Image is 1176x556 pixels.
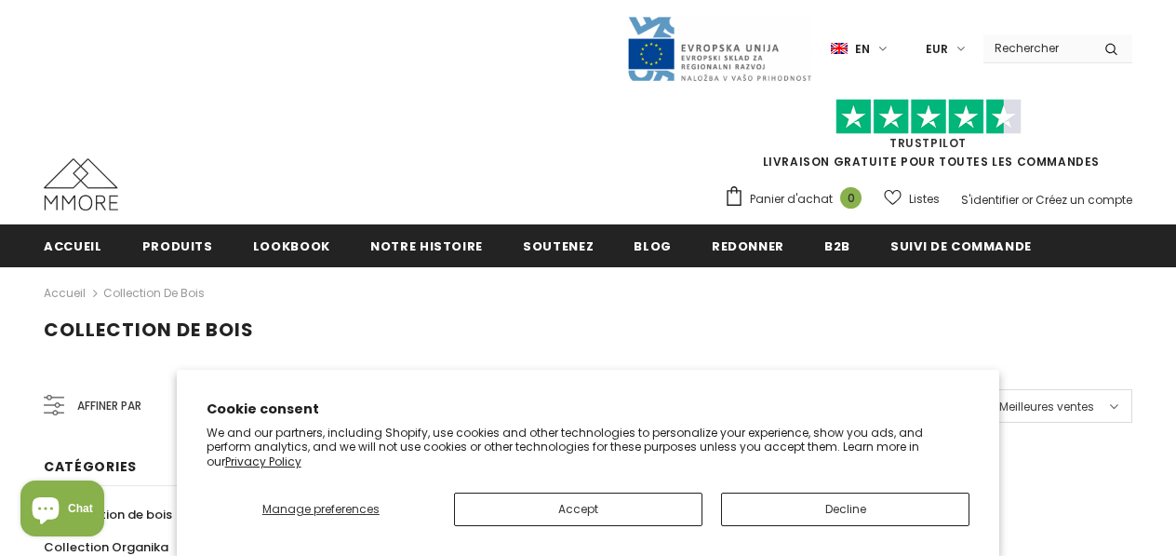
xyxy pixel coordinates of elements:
a: Accueil [44,282,86,305]
span: B2B [824,237,850,255]
a: Privacy Policy [225,454,301,469]
a: Créez un compte [1036,192,1132,208]
span: en [855,40,870,59]
a: S'identifier [961,192,1019,208]
button: Manage preferences [207,493,435,526]
span: Panier d'achat [750,190,833,209]
a: Lookbook [253,224,330,266]
input: Search Site [983,34,1090,61]
a: TrustPilot [889,135,967,151]
a: Blog [634,224,672,266]
span: LIVRAISON GRATUITE POUR TOUTES LES COMMANDES [724,107,1132,170]
a: Produits [142,224,213,266]
span: Redonner [712,237,784,255]
inbox-online-store-chat: Shopify online store chat [15,481,110,541]
span: Produits [142,237,213,255]
span: Collection de bois [60,506,172,523]
a: B2B [824,224,850,266]
a: soutenez [523,224,594,266]
p: We and our partners, including Shopify, use cookies and other technologies to personalize your ex... [207,426,970,469]
span: soutenez [523,237,594,255]
a: Listes [884,183,940,215]
span: Accueil [44,237,102,255]
a: Panier d'achat 0 [724,185,871,213]
span: EUR [926,40,948,59]
span: Affiner par [77,396,141,416]
span: or [1022,192,1033,208]
span: Catégories [44,457,137,476]
a: Notre histoire [370,224,483,266]
h2: Cookie consent [207,400,970,419]
span: 0 [840,187,862,209]
span: Collection Organika [44,538,168,556]
button: Accept [454,493,702,526]
a: Collection de bois [103,285,205,301]
span: Listes [909,190,940,209]
span: Blog [634,237,672,255]
img: Cas MMORE [44,158,118,210]
a: Accueil [44,224,102,266]
button: Decline [721,493,969,526]
img: Faites confiance aux étoiles pilotes [835,99,1022,135]
span: Suivi de commande [890,237,1032,255]
a: Suivi de commande [890,224,1032,266]
span: Manage preferences [262,501,380,517]
span: Lookbook [253,237,330,255]
span: Notre histoire [370,237,483,255]
img: Javni Razpis [626,15,812,83]
span: Collection de bois [44,317,254,343]
a: Javni Razpis [626,40,812,56]
img: i-lang-1.png [831,41,848,57]
span: Meilleures ventes [999,398,1094,416]
a: Redonner [712,224,784,266]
